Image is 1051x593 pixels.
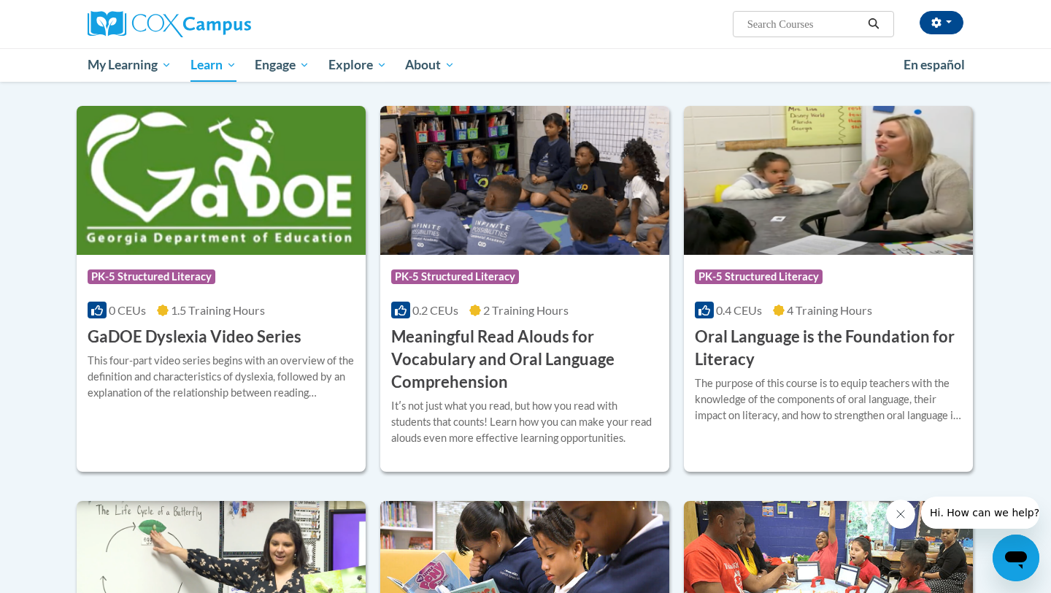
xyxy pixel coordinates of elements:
[863,15,885,33] button: Search
[319,48,396,82] a: Explore
[109,303,146,317] span: 0 CEUs
[391,398,658,446] div: Itʹs not just what you read, but how you read with students that counts! Learn how you can make y...
[483,303,569,317] span: 2 Training Hours
[412,303,458,317] span: 0.2 CEUs
[746,15,863,33] input: Search Courses
[396,48,465,82] a: About
[684,106,973,255] img: Course Logo
[391,269,519,284] span: PK-5 Structured Literacy
[405,56,455,74] span: About
[380,106,669,255] img: Course Logo
[695,326,962,371] h3: Oral Language is the Foundation for Literacy
[77,106,366,472] a: Course LogoPK-5 Structured Literacy0 CEUs1.5 Training Hours GaDOE Dyslexia Video SeriesThis four-...
[695,269,823,284] span: PK-5 Structured Literacy
[391,326,658,393] h3: Meaningful Read Alouds for Vocabulary and Oral Language Comprehension
[88,269,215,284] span: PK-5 Structured Literacy
[190,56,236,74] span: Learn
[66,48,985,82] div: Main menu
[920,11,963,34] button: Account Settings
[993,535,1039,581] iframe: Button to launch messaging window
[255,56,309,74] span: Engage
[88,326,301,348] h3: GaDOE Dyslexia Video Series
[886,500,915,529] iframe: Close message
[716,303,762,317] span: 0.4 CEUs
[684,106,973,472] a: Course LogoPK-5 Structured Literacy0.4 CEUs4 Training Hours Oral Language is the Foundation for L...
[88,56,172,74] span: My Learning
[181,48,246,82] a: Learn
[78,48,181,82] a: My Learning
[171,303,265,317] span: 1.5 Training Hours
[88,11,365,37] a: Cox Campus
[328,56,387,74] span: Explore
[695,375,962,424] div: The purpose of this course is to equip teachers with the knowledge of the components of oral lang...
[904,57,965,72] span: En español
[245,48,319,82] a: Engage
[787,303,872,317] span: 4 Training Hours
[894,50,974,80] a: En español
[77,106,366,255] img: Course Logo
[380,106,669,472] a: Course LogoPK-5 Structured Literacy0.2 CEUs2 Training Hours Meaningful Read Alouds for Vocabulary...
[88,353,355,401] div: This four-part video series begins with an overview of the definition and characteristics of dysl...
[921,497,1039,529] iframe: Message from company
[88,11,251,37] img: Cox Campus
